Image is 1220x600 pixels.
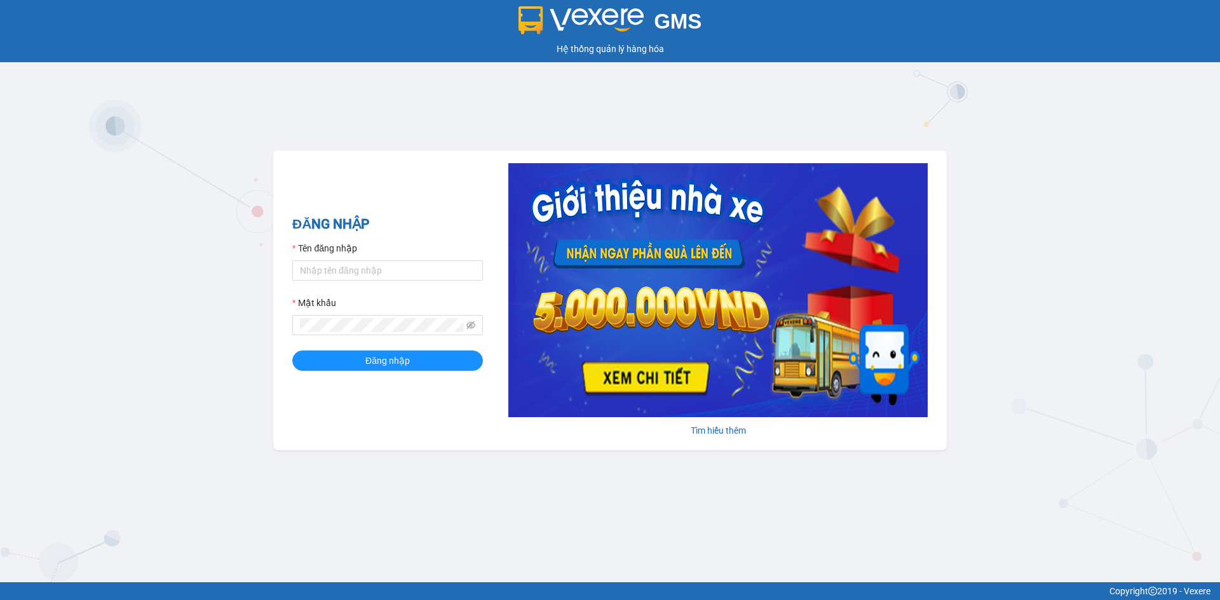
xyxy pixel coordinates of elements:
span: copyright [1148,587,1157,596]
label: Mật khẩu [292,296,336,310]
h2: ĐĂNG NHẬP [292,214,483,235]
span: Đăng nhập [365,354,410,368]
div: Copyright 2019 - Vexere [10,584,1210,598]
div: Tìm hiểu thêm [508,423,928,437]
input: Tên đăng nhập [292,260,483,281]
img: banner-0 [508,163,928,417]
button: Đăng nhập [292,350,483,371]
div: Hệ thống quản lý hàng hóa [3,42,1217,56]
span: eye-invisible [466,321,475,330]
a: GMS [518,19,702,29]
span: GMS [654,10,701,33]
img: logo 2 [518,6,644,34]
input: Mật khẩu [300,318,464,332]
label: Tên đăng nhập [292,241,357,255]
